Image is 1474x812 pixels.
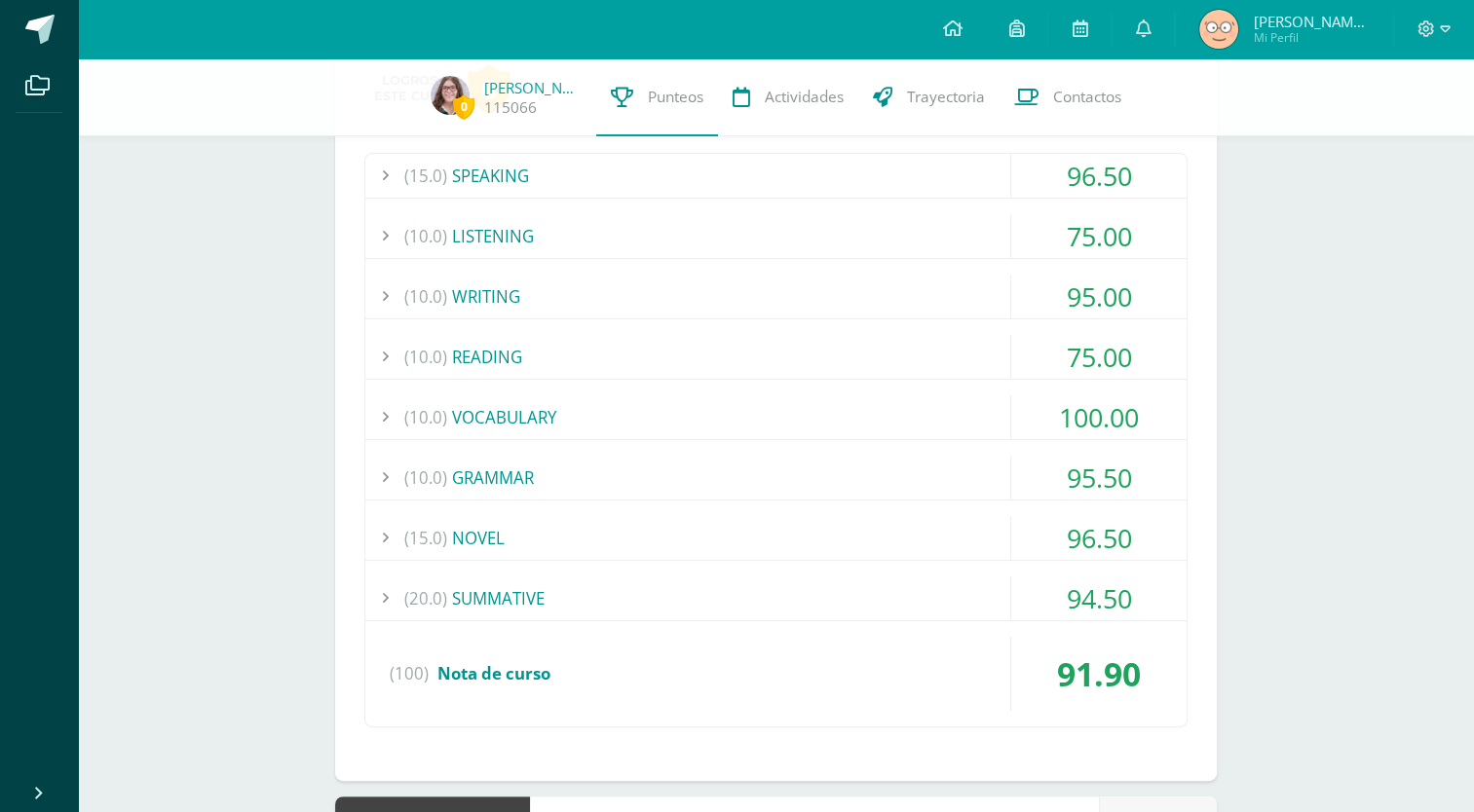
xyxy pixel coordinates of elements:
[1011,395,1187,439] div: 100.00
[365,214,1187,258] div: LISTENING
[404,335,447,379] span: (10.0)
[596,58,718,136] a: Punteos
[365,275,1187,318] div: WRITING
[1011,335,1187,379] div: 75.00
[858,58,1000,136] a: Trayectoria
[718,58,858,136] a: Actividades
[404,395,447,439] span: (10.0)
[1253,29,1370,46] span: Mi Perfil
[437,662,550,684] span: Nota de curso
[765,87,844,107] span: Actividades
[453,94,474,119] span: 0
[1011,516,1187,560] div: 96.50
[648,87,703,107] span: Punteos
[484,78,582,97] a: [PERSON_NAME]
[484,97,537,118] a: 115066
[404,516,447,560] span: (15.0)
[365,395,1187,439] div: VOCABULARY
[365,456,1187,499] div: GRAMMAR
[404,214,447,258] span: (10.0)
[1053,87,1121,107] span: Contactos
[1000,58,1136,136] a: Contactos
[404,456,447,499] span: (10.0)
[390,637,429,711] span: (100)
[1011,275,1187,318] div: 95.00
[1011,637,1187,711] div: 91.90
[365,516,1187,560] div: NOVEL
[404,576,447,620] span: (20.0)
[431,76,470,115] img: 8f9aebd5e04b31991deb9a62bc283e72.png
[1011,154,1187,198] div: 96.50
[365,576,1187,620] div: SUMMATIVE
[1011,214,1187,258] div: 75.00
[365,154,1187,198] div: SPEAKING
[907,87,985,107] span: Trayectoria
[1253,12,1370,31] span: [PERSON_NAME] de los Angeles
[1011,456,1187,499] div: 95.50
[1011,576,1187,620] div: 94.50
[1199,10,1238,49] img: 6366ed5ed987100471695a0532754633.png
[404,275,447,318] span: (10.0)
[404,154,447,198] span: (15.0)
[365,335,1187,379] div: READING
